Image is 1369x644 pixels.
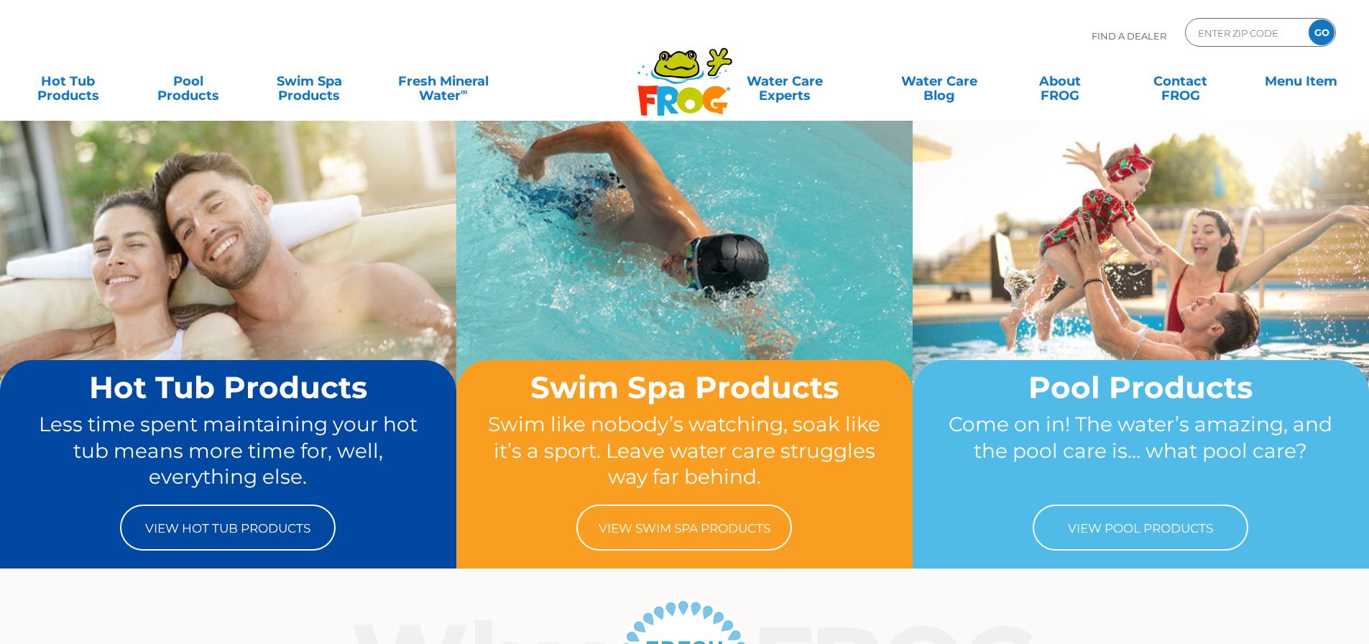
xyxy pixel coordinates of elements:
[913,120,1369,461] img: home-banner-pool-short
[14,67,121,96] a: Hot TubProducts
[135,67,242,96] a: PoolProducts
[576,505,792,551] a: View Swim Spa Products
[484,371,885,404] h2: Swim Spa Products
[1033,505,1248,551] a: View Pool Products
[461,86,468,97] sup: ∞
[1309,19,1335,45] input: GO
[120,505,336,551] a: View Hot Tub Products
[940,371,1342,404] h2: Pool Products
[484,411,885,490] p: Swim like nobody’s watching, soak like it’s a sport. Leave water care struggles way far behind.
[1248,67,1355,96] a: Menu Item
[1092,18,1166,54] p: Find A Dealer
[256,67,363,96] a: Swim SpaProducts
[27,411,429,490] p: Less time spent maintaining your hot tub means more time for, well, everything else.
[377,67,511,96] a: Fresh MineralWater∞
[1127,67,1234,96] a: ContactFROG
[698,67,872,96] a: Water CareExperts
[885,67,992,96] a: Water CareBlog
[27,371,429,404] h2: Hot Tub Products
[940,411,1342,490] p: Come on in! The water’s amazing, and the pool care is… what pool care?
[630,29,740,116] img: Frog Products Logo
[1006,67,1113,96] a: AboutFROG
[456,120,913,461] img: home-banner-swim-spa-short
